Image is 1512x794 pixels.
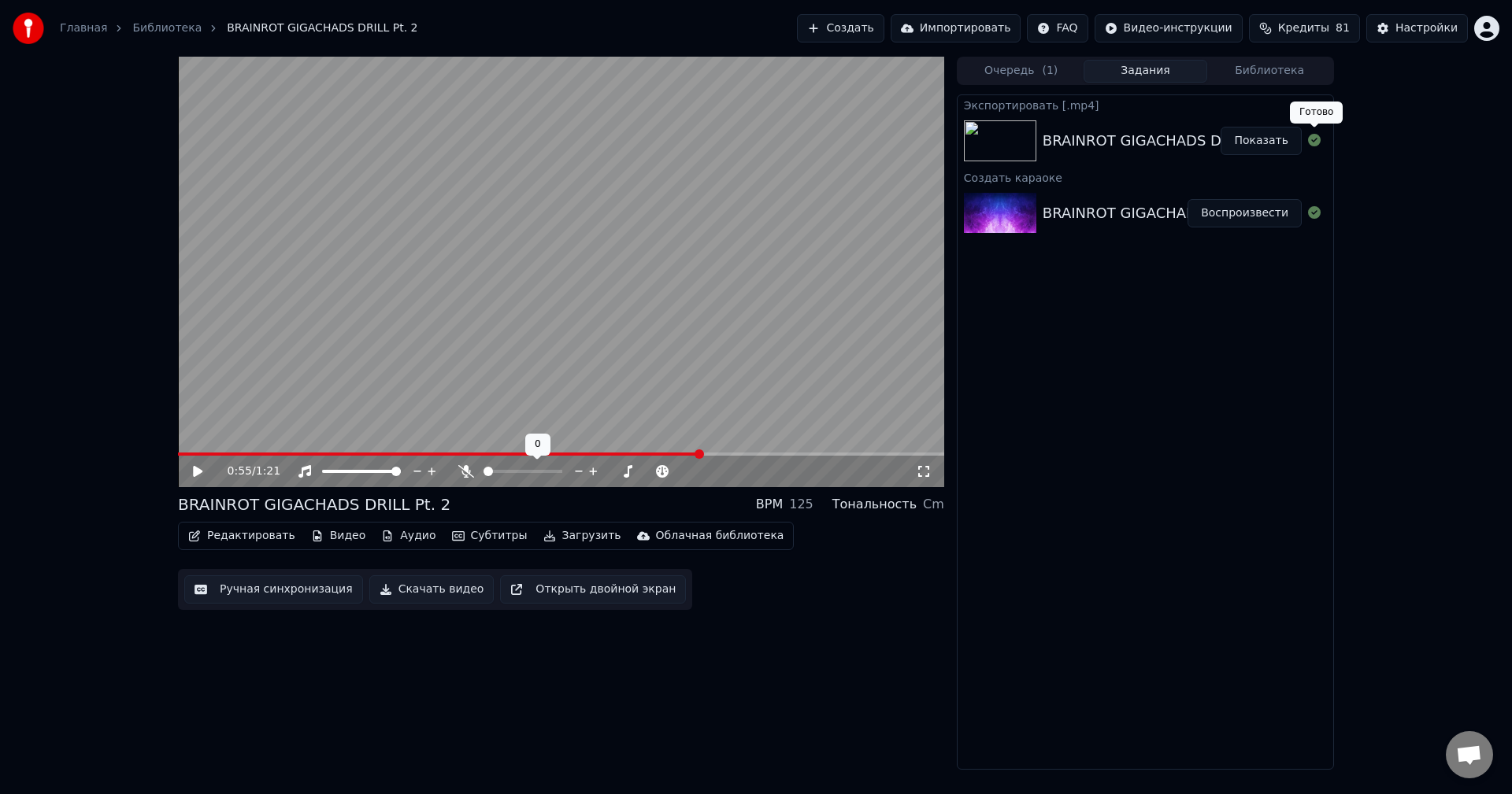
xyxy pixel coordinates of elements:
div: 0 [525,434,550,456]
span: Кредиты [1278,20,1329,36]
button: Очередь [959,60,1084,83]
div: 125 [789,495,813,514]
button: Задания [1084,60,1208,83]
div: / [228,463,265,479]
button: Загрузить [537,525,628,547]
span: 0:55 [228,463,252,479]
button: Редактировать [182,525,302,547]
div: Cm [923,495,944,514]
img: youka [13,13,44,44]
button: Кредиты81 [1249,14,1360,42]
div: Создать караоке [958,168,1333,186]
button: Субтитры [446,525,534,547]
button: Импортировать [891,14,1021,42]
button: Воспроизвести [1188,199,1302,227]
div: BRAINROT GIGACHADS DRILL Pt. 2 [1043,130,1288,152]
div: Тональность [832,495,917,514]
div: Открытый чат [1446,731,1493,778]
span: 1:21 [256,463,280,479]
span: BRAINROT GIGACHADS DRILL Pt. 2 [227,20,417,36]
span: 81 [1336,20,1350,36]
div: Настройки [1395,20,1458,36]
button: Настройки [1366,14,1468,42]
a: Библиотека [132,20,202,36]
div: BRAINROT GIGACHADS DRILL Pt. 2 _ Official Music Video [1043,202,1443,224]
div: BRAINROT GIGACHADS DRILL Pt. 2 [178,493,450,515]
button: FAQ [1027,14,1088,42]
div: Экспортировать [.mp4] [958,95,1333,114]
button: Открыть двойной экран [500,575,686,604]
button: Скачать видео [369,575,495,604]
a: Главная [60,20,107,36]
button: Видео [305,525,372,547]
div: BPM [756,495,783,514]
button: Создать [797,14,884,42]
div: Облачная библиотека [656,528,784,544]
button: Аудио [375,525,442,547]
span: ( 1 ) [1042,63,1058,79]
nav: breadcrumb [60,20,418,36]
button: Ручная синхронизация [184,575,363,604]
button: Видео-инструкции [1095,14,1243,42]
div: Готово [1290,102,1343,124]
button: Библиотека [1207,60,1332,83]
button: Показать [1221,127,1302,155]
